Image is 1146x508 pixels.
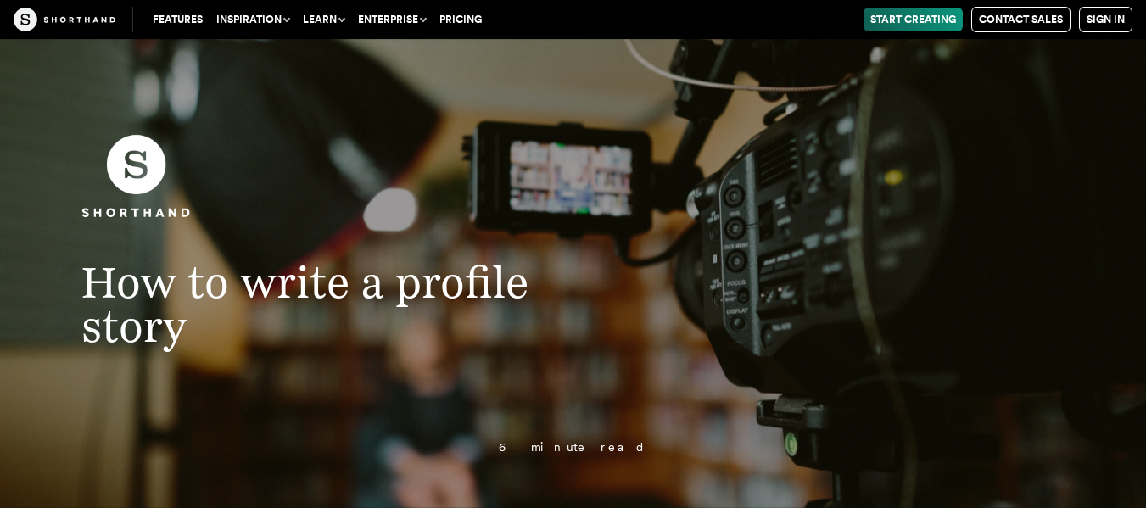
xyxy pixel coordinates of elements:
[971,7,1071,32] a: Contact Sales
[14,8,115,31] img: The Craft
[210,8,296,31] button: Inspiration
[296,8,351,31] button: Learn
[864,8,963,31] a: Start Creating
[135,441,1011,454] p: 6 minute read
[1079,7,1132,32] a: Sign in
[351,8,433,31] button: Enterprise
[433,8,489,31] a: Pricing
[146,8,210,31] a: Features
[48,260,661,349] h1: How to write a profile story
